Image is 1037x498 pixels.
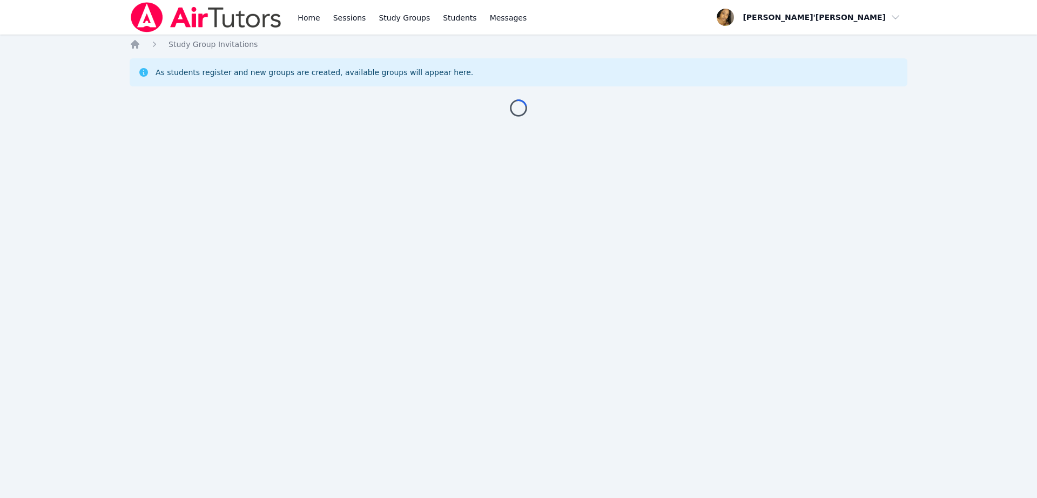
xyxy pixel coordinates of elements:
a: Study Group Invitations [169,39,258,50]
span: Messages [490,12,527,23]
div: As students register and new groups are created, available groups will appear here. [156,67,473,78]
img: Air Tutors [130,2,282,32]
nav: Breadcrumb [130,39,907,50]
span: Study Group Invitations [169,40,258,49]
